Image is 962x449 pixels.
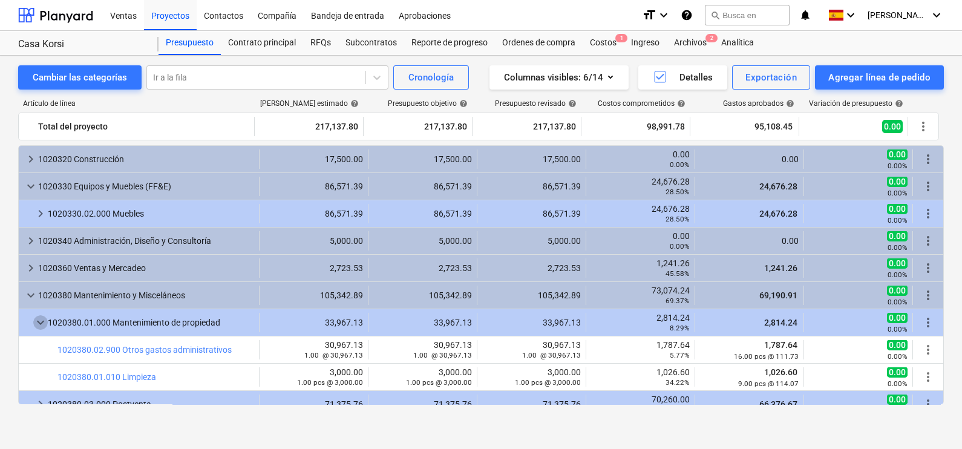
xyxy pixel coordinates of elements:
[710,10,720,20] span: search
[828,70,931,85] div: Agregar línea de pedido
[758,182,799,191] span: 24,676.28
[670,351,690,359] small: 5.77%
[734,352,799,361] small: 16.00 pcs @ 111.73
[388,99,468,108] div: Presupuesto objetivo
[482,263,581,273] div: 2,723.53
[745,70,797,85] div: Exportación
[667,31,714,55] a: Archivos2
[843,8,858,22] i: keyboard_arrow_down
[670,242,690,251] small: 0.00%
[656,8,671,22] i: keyboard_arrow_down
[888,189,908,197] small: 0.00%
[921,370,935,384] span: Mas acciones
[338,31,404,55] a: Subcontratos
[373,399,472,409] div: 71,375.76
[38,149,254,169] div: 1020320 Construcción
[504,70,614,85] div: Columnas visibles : 6/14
[591,204,690,223] div: 24,676.28
[705,34,718,42] span: 2
[489,65,629,90] button: Columnas visibles:6/14
[666,378,690,387] small: 34.22%
[495,31,583,55] div: Ordenes de compra
[404,31,495,55] a: Reporte de progreso
[38,177,254,196] div: 1020330 Equipos y Muebles (FF&E)
[264,290,363,300] div: 105,342.89
[921,261,935,275] span: Mas acciones
[591,177,690,196] div: 24,676.28
[348,99,359,108] span: help
[408,70,454,85] div: Cronología
[666,269,690,278] small: 45.58%
[482,209,581,218] div: 86,571.39
[264,182,363,191] div: 86,571.39
[264,367,363,387] div: 3,000.00
[18,38,144,51] div: Casa Korsi
[887,394,908,405] span: 0.00
[18,99,255,108] div: Artículo de línea
[887,231,908,241] span: 0.00
[888,325,908,333] small: 0.00%
[373,236,472,246] div: 5,000.00
[921,179,935,194] span: Mas acciones
[264,236,363,246] div: 5,000.00
[887,285,908,296] span: 0.00
[38,117,249,136] div: Total del proyecto
[18,65,142,90] button: Cambiar las categorías
[888,379,908,388] small: 0.00%
[642,8,656,22] i: format_size
[888,243,908,252] small: 0.00%
[892,99,903,108] span: help
[815,65,944,90] button: Agregar línea de pedido
[591,286,690,305] div: 73,074.24
[38,286,254,305] div: 1020380 Mantenimiento y Misceláneos
[887,149,908,160] span: 0.00
[482,182,581,191] div: 86,571.39
[24,261,38,275] span: keyboard_arrow_right
[888,298,908,306] small: 0.00%
[714,31,761,55] a: Analítica
[921,315,935,330] span: Mas acciones
[888,270,908,279] small: 0.00%
[482,236,581,246] div: 5,000.00
[591,313,690,332] div: 2,814.24
[48,313,254,332] div: 1020380.01.000 Mantenimiento de propiedad
[624,31,667,55] a: Ingreso
[38,231,254,251] div: 1020340 Administración, Diseño y Consultoría
[33,397,48,411] span: keyboard_arrow_right
[583,31,624,55] a: Costos1
[921,152,935,166] span: Mas acciones
[888,216,908,224] small: 0.00%
[763,318,799,327] span: 2,814.24
[591,231,690,251] div: 0.00
[515,378,581,387] small: 1.00 pcs @ 3,000.00
[758,399,799,409] span: 66,376.67
[159,31,221,55] a: Presupuesto
[723,99,794,108] div: Gastos aprobados
[705,5,790,25] button: Busca en
[799,8,811,22] i: notifications
[586,117,685,136] div: 98,991.78
[38,258,254,278] div: 1020360 Ventas y Mercadeo
[598,99,686,108] div: Costos comprometidos
[260,99,359,108] div: [PERSON_NAME] estimado
[667,31,714,55] div: Archivos
[373,340,472,359] div: 30,967.13
[921,342,935,357] span: Mas acciones
[887,176,908,187] span: 0.00
[33,315,48,330] span: keyboard_arrow_down
[373,367,472,387] div: 3,000.00
[457,99,468,108] span: help
[738,379,799,388] small: 9.00 pcs @ 114.07
[373,263,472,273] div: 2,723.53
[888,352,908,361] small: 0.00%
[303,31,338,55] a: RFQs
[700,154,799,164] div: 0.00
[566,99,577,108] span: help
[57,345,232,355] a: 1020380.02.900 Otros gastos administrativos
[57,372,156,382] a: 1020380.01.010 Limpieza
[24,234,38,248] span: keyboard_arrow_right
[929,8,944,22] i: keyboard_arrow_down
[482,399,581,409] div: 71,375.76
